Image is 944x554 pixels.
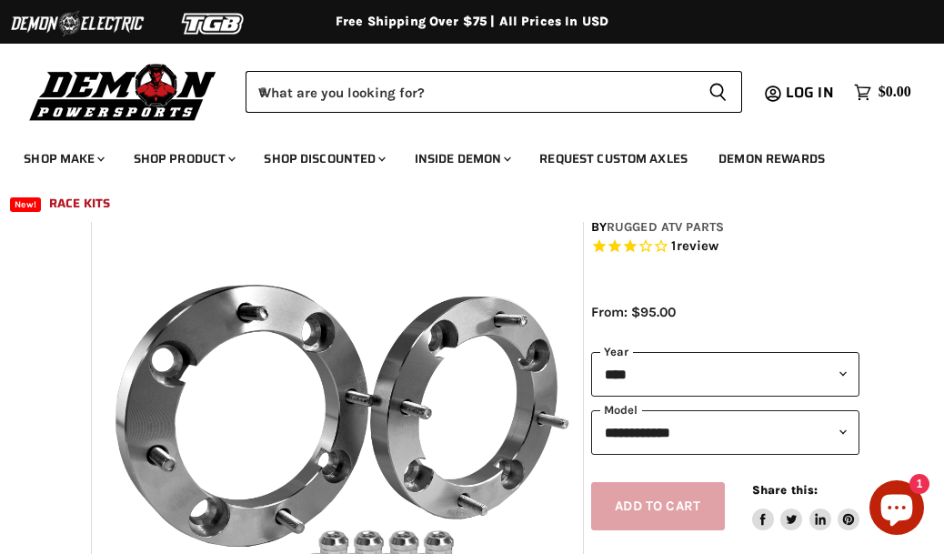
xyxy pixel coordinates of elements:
span: Rated 3.0 out of 5 stars 1 reviews [591,237,860,257]
a: Inside Demon [401,140,523,177]
aside: Share this: [752,482,860,530]
div: by [591,217,860,237]
span: Log in [786,81,834,104]
ul: Main menu [10,133,907,222]
input: When autocomplete results are available use up and down arrows to review and enter to select [246,71,694,113]
button: Search [694,71,742,113]
span: New! [10,197,41,212]
form: Product [246,71,742,113]
span: Share this: [752,483,818,497]
a: Race Kits [35,185,124,222]
span: From: $95.00 [591,304,676,320]
select: year [591,352,860,397]
a: Log in [778,85,845,101]
img: Demon Powersports [24,59,223,124]
a: Demon Rewards [705,140,839,177]
img: Demon Electric Logo 2 [9,6,146,41]
a: Rugged ATV Parts [607,219,724,235]
span: review [677,238,719,255]
a: Request Custom Axles [526,140,701,177]
a: $0.00 [845,79,920,106]
a: Shop Product [120,140,247,177]
select: modal-name [591,410,860,455]
a: Shop Make [10,140,115,177]
span: $0.00 [879,84,911,101]
img: TGB Logo 2 [146,6,282,41]
span: 1 reviews [671,238,718,255]
a: Shop Discounted [250,140,397,177]
inbox-online-store-chat: Shopify online store chat [864,480,929,539]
